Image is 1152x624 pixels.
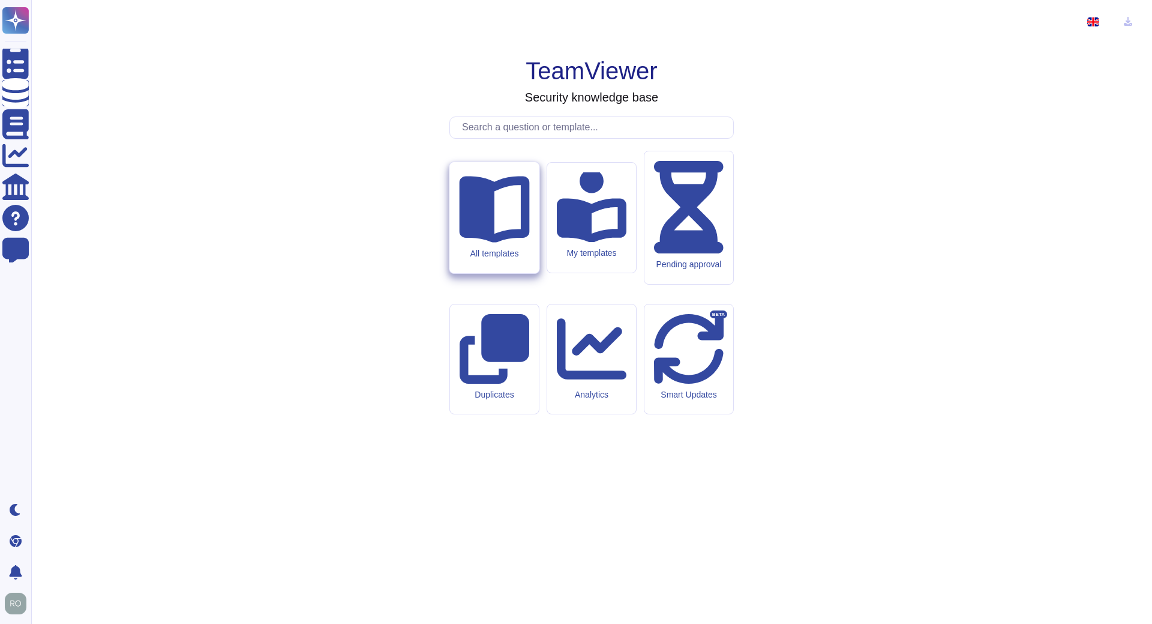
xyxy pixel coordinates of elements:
[525,90,658,105] h3: Security knowledge base
[5,593,26,614] img: user
[654,390,724,400] div: Smart Updates
[456,117,733,138] input: Search a question or template...
[526,56,657,85] h1: TeamViewer
[459,249,529,259] div: All templates
[2,590,35,617] button: user
[1087,17,1099,26] img: en
[654,259,724,270] div: Pending approval
[557,390,626,400] div: Analytics
[460,390,529,400] div: Duplicates
[710,310,727,319] div: BETA
[557,248,626,258] div: My templates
